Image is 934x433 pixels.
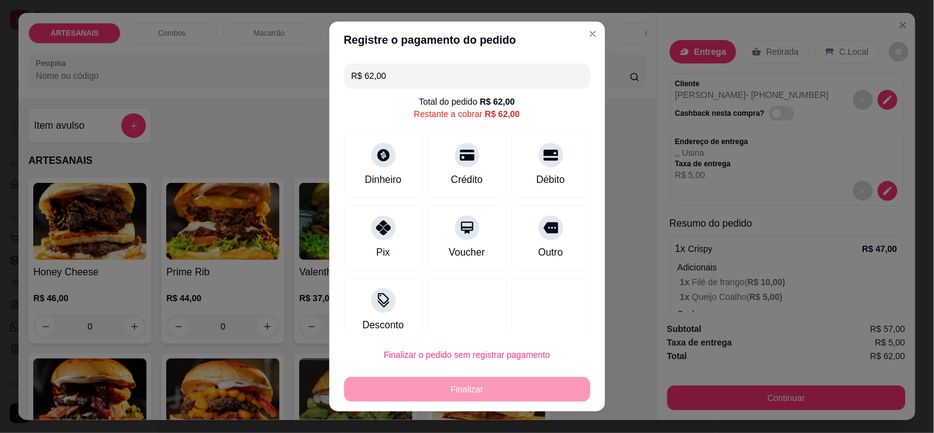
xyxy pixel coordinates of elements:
[352,63,583,88] input: Ex.: hambúrguer de cordeiro
[583,24,603,44] button: Close
[451,172,483,187] div: Crédito
[449,245,485,260] div: Voucher
[329,22,605,59] header: Registre o pagamento do pedido
[363,318,405,333] div: Desconto
[414,108,520,120] div: Restante a cobrar
[536,172,565,187] div: Débito
[344,342,590,367] button: Finalizar o pedido sem registrar pagamento
[365,172,402,187] div: Dinheiro
[376,245,390,260] div: Pix
[538,245,563,260] div: Outro
[480,95,515,108] div: R$ 62,00
[419,95,515,108] div: Total do pedido
[485,108,520,120] div: R$ 62,00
